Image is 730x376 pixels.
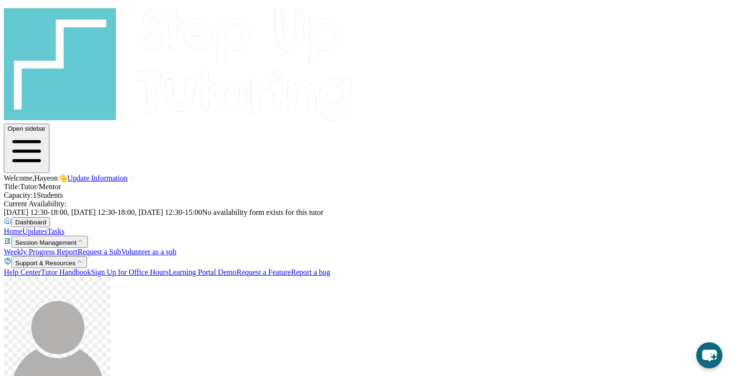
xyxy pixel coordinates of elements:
[8,125,46,132] span: Open sidebar
[91,268,168,276] a: Sign Up for Office Hours
[33,191,63,199] span: 1 Students
[696,342,722,368] button: chat-button
[67,174,135,182] a: Update Information
[11,256,87,268] button: Support & Resources
[4,268,41,276] a: Help Center
[291,268,330,276] a: Report a bug
[4,4,354,122] img: logo
[127,173,135,181] img: Chevron Right
[15,260,76,267] span: Support & Resources
[169,268,237,276] a: Learning Portal Demo
[4,248,77,256] a: Weekly Progress Report
[4,174,67,182] span: Welcome, Hayeon 👋
[4,208,323,216] span: [DATE] 12:30-18:00, [DATE] 12:30-18:00, [DATE] 12:30-15:00
[4,124,49,173] button: Open sidebar
[20,183,61,191] span: Tutor/Mentor
[41,268,91,276] a: Tutor Handbook
[4,227,22,235] a: Home
[237,268,291,276] a: Request a Feature
[15,219,46,226] span: Dashboard
[48,227,65,235] a: Tasks
[11,217,50,227] button: Dashboard
[4,200,67,208] span: Current Availability:
[121,248,177,256] a: Volunteer as a sub
[15,239,77,246] span: Session Management
[22,227,47,235] a: Updates
[202,208,323,216] span: No availability form exists for this tutor
[11,236,88,248] button: Session Management
[77,248,121,256] a: Request a Sub
[4,183,20,191] span: Title:
[4,191,33,199] span: Capacity:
